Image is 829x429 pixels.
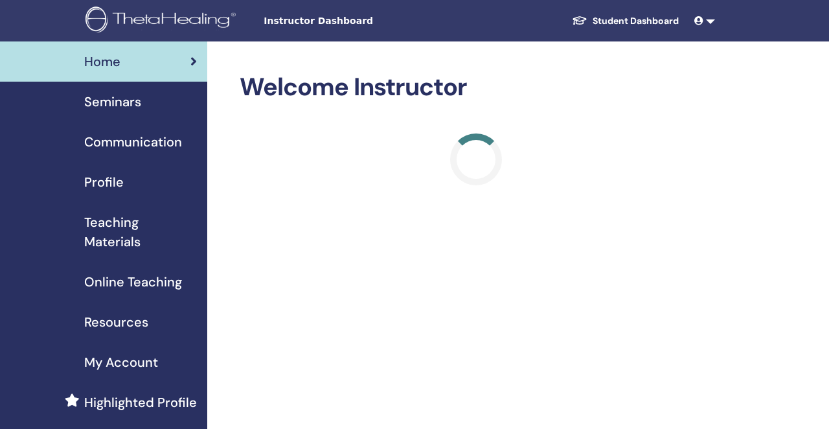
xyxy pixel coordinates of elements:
span: Teaching Materials [84,213,197,251]
span: Home [84,52,120,71]
span: Resources [84,312,148,332]
img: logo.png [85,6,240,36]
span: Communication [84,132,182,152]
h2: Welcome Instructor [240,73,712,102]
span: Online Teaching [84,272,182,292]
span: Seminars [84,92,141,111]
a: Student Dashboard [562,9,689,33]
img: graduation-cap-white.svg [572,15,587,26]
span: Profile [84,172,124,192]
span: Instructor Dashboard [264,14,458,28]
span: Highlighted Profile [84,393,197,412]
span: My Account [84,353,158,372]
